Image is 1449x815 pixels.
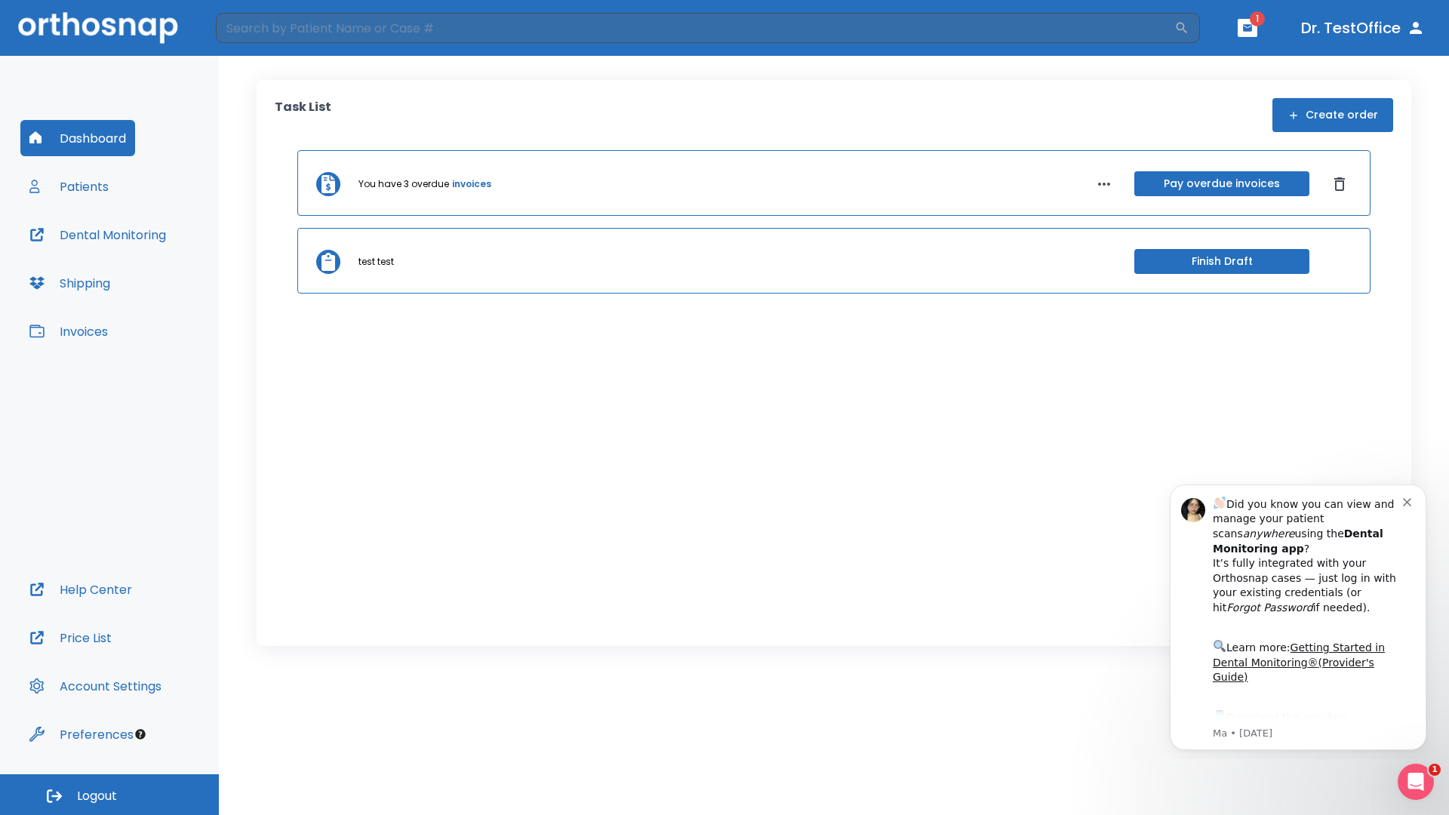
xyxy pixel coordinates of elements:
[1429,764,1441,776] span: 1
[20,668,171,704] button: Account Settings
[66,237,256,314] div: Download the app: | ​ Let us know if you need help getting started!
[452,177,491,191] a: invoices
[134,727,147,741] div: Tooltip anchor
[20,313,117,349] button: Invoices
[66,241,200,268] a: App Store
[358,255,394,269] p: test test
[66,256,256,269] p: Message from Ma, sent 4w ago
[1147,471,1449,759] iframe: Intercom notifications message
[20,265,119,301] button: Shipping
[20,571,141,607] button: Help Center
[20,120,135,156] button: Dashboard
[1398,764,1434,800] iframe: Intercom live chat
[275,98,331,132] p: Task List
[1327,172,1352,196] button: Dismiss
[216,13,1174,43] input: Search by Patient Name or Case #
[20,168,118,205] button: Patients
[256,23,268,35] button: Dismiss notification
[1272,98,1393,132] button: Create order
[77,788,117,804] span: Logout
[1134,249,1309,274] button: Finish Draft
[358,177,449,191] p: You have 3 overdue
[1250,11,1265,26] span: 1
[20,217,175,253] button: Dental Monitoring
[20,716,143,752] button: Preferences
[1134,171,1309,196] button: Pay overdue invoices
[18,12,178,43] img: Orthosnap
[1295,14,1431,42] button: Dr. TestOffice
[20,620,121,656] button: Price List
